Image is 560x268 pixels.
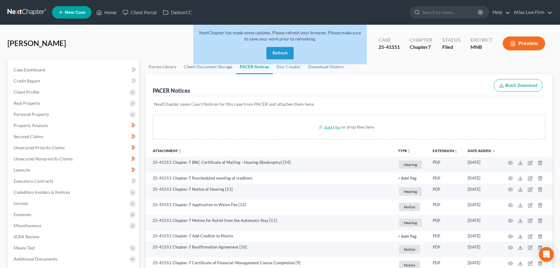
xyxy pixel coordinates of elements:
a: Hearing [398,186,423,197]
div: Filed [442,44,461,51]
a: Extensionunfold_more [433,148,458,153]
a: Credit Report [9,75,139,87]
span: Property Analysis [14,123,48,128]
td: [DATE] [463,215,501,231]
div: MNB [470,44,493,51]
span: NextChapter has made some updates. Please refresh your browser. Please make sure to save your wor... [199,30,361,41]
a: Case Dashboard [9,64,139,75]
p: NextChapter saves Court Notices for this case from PACER and attaches them here. [154,101,544,107]
span: Client Profile [14,89,39,95]
span: Credit Report [14,78,40,83]
button: Refresh [266,47,294,59]
a: DebtorCC [160,7,195,18]
span: Hearing [399,219,422,227]
input: Search by name... [422,6,479,18]
i: unfold_more [407,149,411,153]
td: 25-41551 Chapter-7 Reaffirmation Agreement [10] [145,242,393,257]
td: 25-41551 Chapter-7 Application to Waive Fee [12] [145,199,393,215]
a: Client Document Storage [180,59,236,74]
div: District [470,36,493,44]
span: Means Test [14,245,35,250]
span: Real Property [14,100,40,106]
i: unfold_more [454,149,458,153]
a: Notice [398,202,423,212]
td: PDF [428,199,463,215]
td: PDF [428,242,463,257]
td: PDF [428,184,463,199]
td: PDF [428,215,463,231]
i: expand_more [492,149,496,153]
span: Secured Claims [14,134,43,139]
a: + Add Tag [398,233,423,239]
a: + Add Tag [398,175,423,181]
td: PDF [428,172,463,184]
button: + Add Tag [398,177,417,181]
span: Income [14,201,28,206]
div: Case [378,36,400,44]
span: Additional Documents [14,256,57,262]
span: Batch Download [505,83,537,88]
a: Home [93,7,120,18]
span: Codebtors Insiders & Notices [14,189,70,195]
a: Help [489,7,510,18]
td: [DATE] [463,172,501,184]
a: Attachmentunfold_more [153,148,182,153]
a: Hearing [398,160,423,170]
td: [DATE] [463,157,501,172]
td: PDF [428,231,463,242]
td: PDF [428,157,463,172]
span: New Case [65,10,85,15]
span: Lawsuits [14,167,30,172]
a: Unsecured Nonpriority Claims [9,153,139,164]
span: Notice [399,245,420,253]
i: unfold_more [178,149,182,153]
td: 25-41551 Chapter-7 Rescheduled meeting of creditors [145,172,393,184]
span: Notice [399,203,420,211]
a: SOFA Review [9,231,139,242]
div: Status [442,36,461,44]
td: [DATE] [463,199,501,215]
div: Chapter [410,44,432,51]
a: Property Analysis [9,120,139,131]
span: Expenses [14,212,31,217]
span: SOFA Review [14,234,39,239]
button: TYPEunfold_more [398,149,411,153]
span: [PERSON_NAME] [7,39,66,48]
a: Unsecured Priority Claims [9,142,139,153]
button: + Add Tag [398,235,417,239]
span: Unsecured Priority Claims [14,145,65,150]
a: Date Added expand_more [468,148,496,153]
a: Hearing [398,218,423,228]
a: Executory Contracts [9,176,139,187]
span: Case Dashboard [14,67,45,72]
td: 25-41551 Chapter-7 BNC Certificate of Mailing - Hearing (Bankruptcy) [14] [145,157,393,172]
td: 25-41551 Chapter-7 Motion for Relief from the Automatic Stay [11] [145,215,393,231]
span: Unsecured Nonpriority Claims [14,156,73,161]
td: [DATE] [463,242,501,257]
td: [DATE] [463,231,501,242]
a: Secured Claims [9,131,139,142]
td: 25-41551 Chapter-7 Notice of Hearing [13] [145,184,393,199]
div: 25-41551 [378,44,400,51]
span: Personal Property [14,112,49,117]
span: 7 [428,44,431,50]
a: Notice [398,244,423,254]
div: Open Intercom Messenger [539,247,554,262]
div: Chapter [410,36,432,44]
button: Preview [503,36,545,50]
a: Atlas Law Firm [511,7,552,18]
td: [DATE] [463,184,501,199]
span: Executory Contracts [14,178,53,184]
a: Forms Library [145,59,180,74]
span: Hearing [399,160,422,169]
div: or drop files here [341,124,374,130]
button: Batch Download [494,79,543,92]
a: Lawsuits [9,164,139,176]
div: PACER Notices [153,87,190,94]
a: Client Portal [120,7,160,18]
span: Hearing [399,187,422,196]
span: Miscellaneous [14,223,41,228]
td: 25-41551 Chapter-7 Add Creditor to Matrix [145,231,393,242]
